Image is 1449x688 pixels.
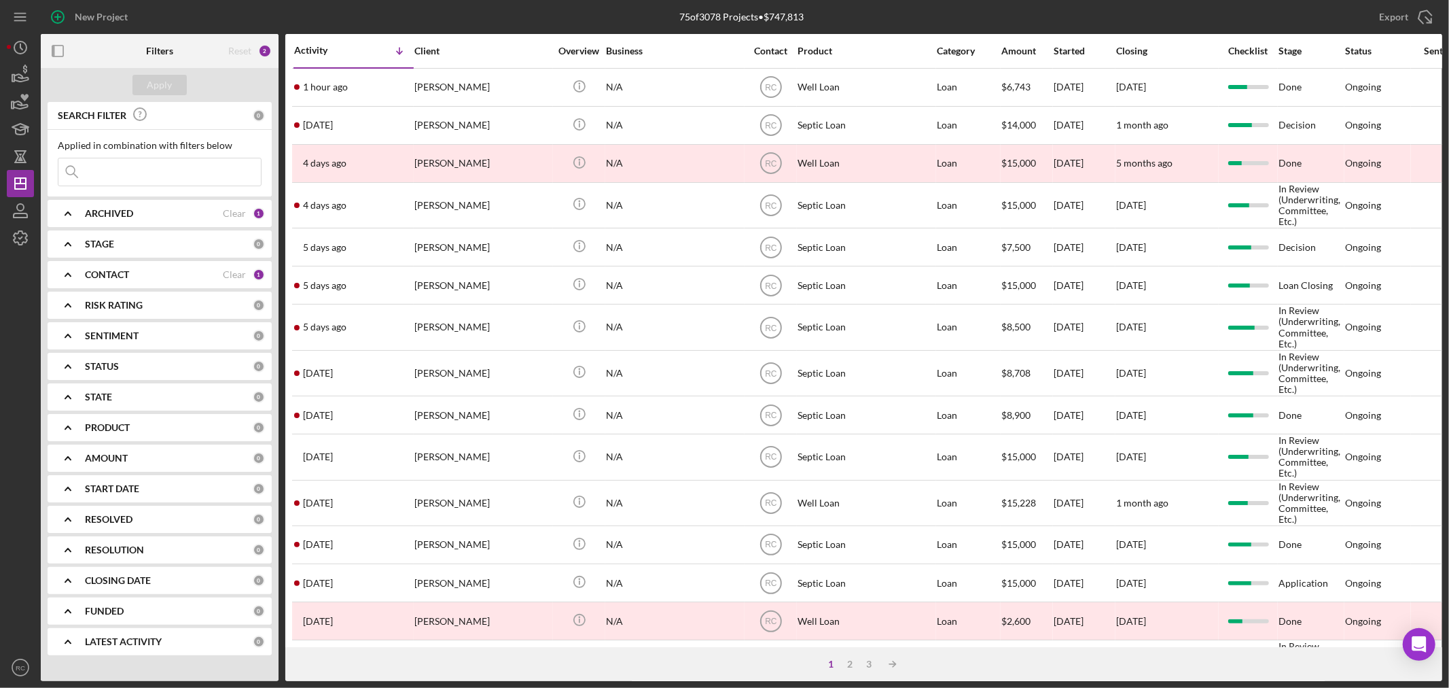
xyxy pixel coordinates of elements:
[765,201,777,211] text: RC
[606,46,742,56] div: Business
[253,207,265,220] div: 1
[798,603,933,639] div: Well Loan
[303,120,333,131] time: 2025-08-23 18:30
[303,616,333,627] time: 2025-08-17 00:11
[414,527,550,563] div: [PERSON_NAME]
[253,513,265,526] div: 0
[85,208,133,219] b: ARCHIVED
[253,391,265,403] div: 0
[85,239,114,250] b: STAGE
[798,229,933,265] div: Septic Loan
[798,305,933,349] div: Septic Loan
[1345,322,1381,332] div: Ongoing
[1001,603,1052,639] div: $2,600
[303,280,346,291] time: 2025-08-20 20:53
[41,3,141,31] button: New Project
[85,453,128,464] b: AMOUNT
[1001,46,1052,56] div: Amount
[679,12,804,22] div: 75 of 3078 Projects • $747,813
[85,330,139,341] b: SENTIMENT
[16,664,25,672] text: RC
[1054,267,1115,303] div: [DATE]
[58,110,126,121] b: SEARCH FILTER
[1116,241,1146,253] time: [DATE]
[798,184,933,227] div: Septic Loan
[253,574,265,587] div: 0
[147,75,173,95] div: Apply
[414,107,550,143] div: [PERSON_NAME]
[1278,46,1344,56] div: Stage
[1345,451,1381,462] div: Ongoing
[1278,481,1344,525] div: In Review (Underwriting, Committee, Etc.)
[414,145,550,182] div: [PERSON_NAME]
[414,184,550,227] div: [PERSON_NAME]
[1278,603,1344,639] div: Done
[841,659,860,670] div: 2
[1116,577,1146,589] time: [DATE]
[606,397,742,433] div: N/A
[937,305,1000,349] div: Loan
[303,451,333,462] time: 2025-08-19 19:02
[253,483,265,495] div: 0
[937,46,1000,56] div: Category
[937,603,1000,639] div: Loan
[1379,3,1408,31] div: Export
[414,397,550,433] div: [PERSON_NAME]
[85,575,151,586] b: CLOSING DATE
[303,410,333,421] time: 2025-08-19 20:06
[1054,184,1115,227] div: [DATE]
[303,158,346,169] time: 2025-08-22 00:37
[606,435,742,479] div: N/A
[1054,435,1115,479] div: [DATE]
[1001,305,1052,349] div: $8,500
[253,299,265,311] div: 0
[606,229,742,265] div: N/A
[1001,351,1052,395] div: $8,708
[765,369,777,379] text: RC
[765,411,777,420] text: RC
[1001,267,1052,303] div: $15,000
[765,83,777,92] text: RC
[606,305,742,349] div: N/A
[765,617,777,626] text: RC
[253,109,265,122] div: 0
[85,636,162,647] b: LATEST ACTIVITY
[937,69,1000,105] div: Loan
[798,527,933,563] div: Septic Loan
[303,539,333,550] time: 2025-08-18 11:03
[1345,242,1381,253] div: Ongoing
[85,545,144,555] b: RESOLUTION
[606,184,742,227] div: N/A
[1345,46,1410,56] div: Status
[606,107,742,143] div: N/A
[85,300,143,311] b: RISK RATING
[414,305,550,349] div: [PERSON_NAME]
[223,269,246,280] div: Clear
[414,69,550,105] div: [PERSON_NAME]
[146,46,173,56] b: Filters
[85,422,130,433] b: PRODUCT
[414,46,550,56] div: Client
[258,44,272,58] div: 2
[303,578,333,589] time: 2025-08-17 22:52
[765,159,777,169] text: RC
[253,422,265,434] div: 0
[606,267,742,303] div: N/A
[1219,46,1277,56] div: Checklist
[414,435,550,479] div: [PERSON_NAME]
[1116,199,1146,211] time: [DATE]
[1345,280,1381,291] div: Ongoing
[1054,305,1115,349] div: [DATE]
[765,121,777,131] text: RC
[606,145,742,182] div: N/A
[228,46,251,56] div: Reset
[75,3,128,31] div: New Project
[937,107,1000,143] div: Loan
[606,481,742,525] div: N/A
[822,659,841,670] div: 1
[1116,157,1173,169] time: 5 months ago
[606,565,742,601] div: N/A
[1278,351,1344,395] div: In Review (Underwriting, Committee, Etc.)
[1116,615,1146,627] time: [DATE]
[1054,565,1115,601] div: [DATE]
